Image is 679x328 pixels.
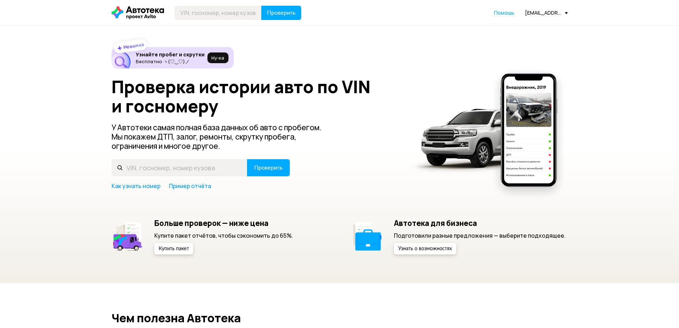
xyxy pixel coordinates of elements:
span: Проверить [254,165,283,171]
input: VIN, госномер, номер кузова [175,6,262,20]
button: Узнать о возможностях [394,243,456,254]
p: Бесплатно ヽ(♡‿♡)ノ [136,59,205,64]
span: Проверить [267,10,295,16]
input: VIN, госномер, номер кузова [112,159,247,176]
h5: Автотека для бизнеса [394,218,566,228]
span: Ну‑ка [211,55,224,61]
p: Купите пакет отчётов, чтобы сэкономить до 65%. [154,232,293,239]
a: Пример отчёта [169,182,211,190]
strong: Новинка [123,41,144,50]
p: У Автотеки самая полная база данных об авто с пробегом. Мы покажем ДТП, залог, ремонты, скрутку п... [112,123,333,151]
button: Купить пакет [154,243,193,254]
button: Проверить [247,159,290,176]
div: [EMAIL_ADDRESS][DOMAIN_NAME] [525,9,568,16]
button: Проверить [261,6,301,20]
p: Подготовили разные предложения — выберите подходящее. [394,232,566,239]
a: Как узнать номер [112,182,160,190]
h5: Больше проверок — ниже цена [154,218,293,228]
a: Помощь [494,9,514,16]
h6: Узнайте пробег и скрутки [136,51,205,58]
h2: Чем полезна Автотека [112,312,568,324]
span: Купить пакет [159,246,189,251]
h1: Проверка истории авто по VIN и госномеру [112,77,401,116]
span: Узнать о возможностях [398,246,452,251]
